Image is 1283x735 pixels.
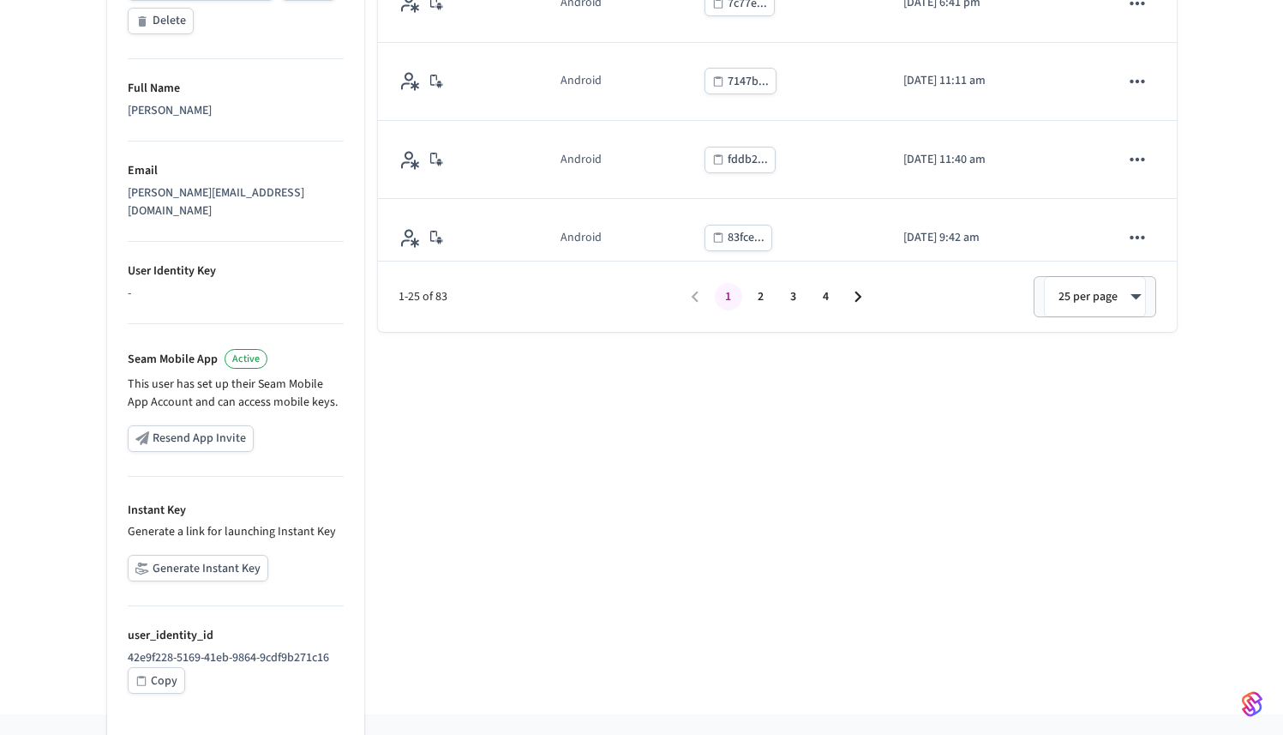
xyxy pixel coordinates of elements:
[780,283,807,310] button: Go to page 3
[728,227,764,249] div: 83fce...
[128,627,344,645] p: user_identity_id
[704,68,776,94] button: 7147b...
[845,283,872,310] button: Go to next page
[680,283,875,310] nav: pagination navigation
[232,352,260,366] span: Active
[128,649,344,667] p: 42e9f228-5169-41eb-9864-9cdf9b271c16
[903,151,1079,169] p: [DATE] 11:40 am
[128,376,344,412] p: This user has set up their Seam Mobile App Account and can access mobile keys.
[1242,690,1262,718] img: SeamLogoGradient.69752ec5.svg
[747,283,775,310] button: Go to page 2
[812,283,840,310] button: Go to page 4
[128,262,344,280] p: User Identity Key
[128,351,218,369] p: Seam Mobile App
[128,102,344,120] div: [PERSON_NAME]
[561,229,602,247] div: Android
[128,502,344,520] p: Instant Key
[561,72,602,90] div: Android
[128,425,254,452] button: Resend App Invite
[128,667,185,694] button: Copy
[151,671,177,692] div: Copy
[561,151,602,169] div: Android
[128,555,268,581] button: Generate Instant Key
[399,288,680,306] span: 1-25 of 83
[704,225,772,251] button: 83fce...
[128,523,344,541] p: Generate a link for launching Instant Key
[128,162,344,180] p: Email
[128,184,344,220] div: [PERSON_NAME][EMAIL_ADDRESS][DOMAIN_NAME]
[903,229,1079,247] p: [DATE] 9:42 am
[128,80,344,98] p: Full Name
[128,285,344,303] div: -
[715,283,742,310] button: page 1
[728,71,769,93] div: 7147b...
[728,149,768,171] div: fddb2...
[704,147,776,173] button: fddb2...
[128,8,194,34] button: Delete
[1044,276,1146,317] div: 25 per page
[903,72,1079,90] p: [DATE] 11:11 am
